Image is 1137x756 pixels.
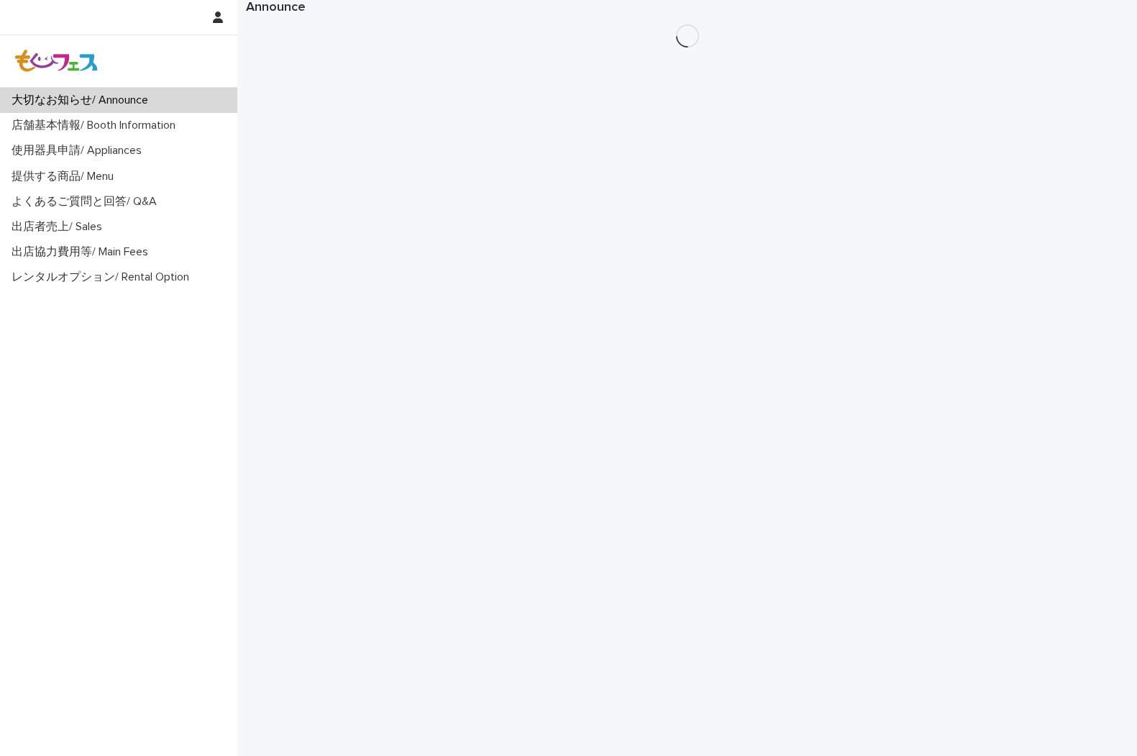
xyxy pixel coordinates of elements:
p: 出店者売上/ Sales [6,220,114,234]
p: 大切なお知らせ/ Announce [6,94,160,107]
p: よくあるご質問と回答/ Q&A [6,195,168,209]
p: 出店協力費用等/ Main Fees [6,245,160,259]
p: 提供する商品/ Menu [6,170,125,183]
p: 使用器具申請/ Appliances [6,144,153,158]
img: Z8gcrWHQVC4NX3Wf4olx [12,47,102,76]
p: レンタルオプション/ Rental Option [6,270,201,284]
p: 店舗基本情報/ Booth Information [6,119,187,132]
